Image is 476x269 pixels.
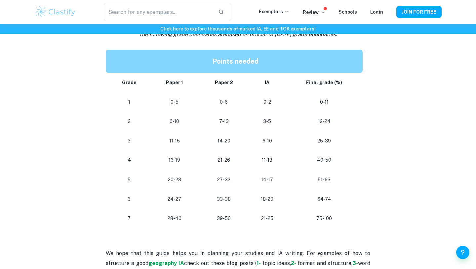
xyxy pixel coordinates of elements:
strong: Grade [122,80,137,85]
p: 3 [114,136,144,145]
p: 0-11 [291,98,357,107]
p: Exemplars [259,8,290,15]
p: 4 [114,156,144,165]
p: 0-5 [155,98,194,107]
p: 33-38 [205,195,243,204]
p: 18-20 [254,195,281,204]
input: Search for any exemplars... [104,3,213,21]
strong: Paper 2 [215,80,233,85]
p: 14-17 [254,175,281,184]
p: 7 [114,214,144,223]
p: 40-50 [291,156,357,165]
p: 11-13 [254,156,281,165]
span: based on official IB [DATE] grade boundaries. [226,31,337,37]
img: Clastify logo [34,5,76,19]
p: 64-74 [291,195,357,204]
p: 3-5 [254,117,281,126]
p: 75-100 [291,214,357,223]
strong: Paper 1 [166,80,183,85]
strong: Final grade (%) [306,80,342,85]
a: 3- [352,260,358,266]
p: 21-25 [254,214,281,223]
p: 28-40 [155,214,194,223]
h6: Click here to explore thousands of marked IA, EE and TOK exemplars ! [1,25,475,32]
p: 5 [114,175,144,184]
p: 6 [114,195,144,204]
p: 7-13 [205,117,243,126]
p: 51-63 [291,175,357,184]
p: 20-23 [155,175,194,184]
p: 6-10 [155,117,194,126]
p: 6-10 [254,136,281,145]
button: Help and Feedback [456,246,469,259]
button: JOIN FOR FREE [396,6,442,18]
a: 1- [257,260,260,266]
p: 1 [114,98,144,107]
p: 12-24 [291,117,357,126]
p: 11-15 [155,136,194,145]
p: 25-39 [291,136,357,145]
p: 39-50 [205,214,243,223]
a: Schools [338,9,357,15]
p: Review [303,9,325,16]
p: 0-6 [205,98,243,107]
a: geography IA [148,260,184,266]
i: The following grade boundaries are [139,31,337,37]
p: 0-2 [254,98,281,107]
p: 27-32 [205,175,243,184]
p: 16-19 [155,156,194,165]
strong: IA [265,80,269,85]
strong: 3 [352,260,356,266]
p: 2 [114,117,144,126]
a: Login [370,9,383,15]
a: 2- [291,260,296,266]
strong: Points needed [213,57,258,65]
p: 14-20 [205,136,243,145]
p: 21-26 [205,156,243,165]
p: 24-27 [155,195,194,204]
